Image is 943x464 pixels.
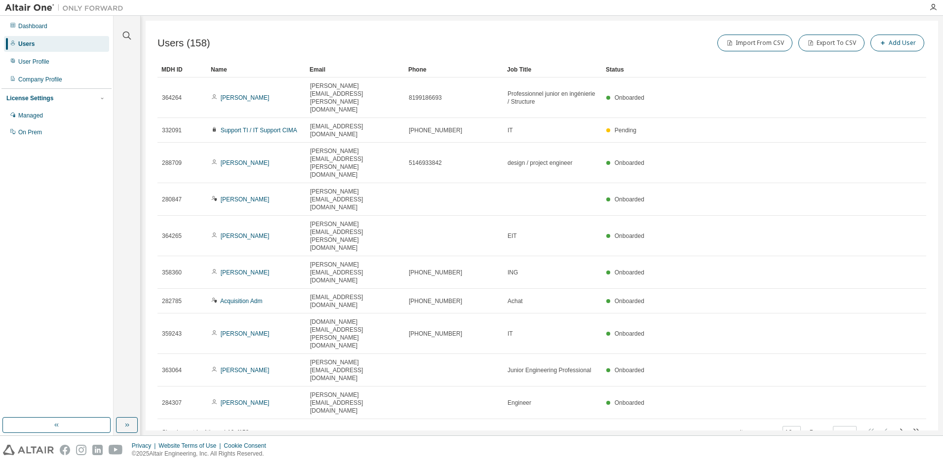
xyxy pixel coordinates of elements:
[408,62,499,77] div: Phone
[310,220,400,252] span: [PERSON_NAME][EMAIL_ADDRESS][PERSON_NAME][DOMAIN_NAME]
[606,62,875,77] div: Status
[507,62,598,77] div: Job Title
[615,298,644,305] span: Onboarded
[3,445,54,455] img: altair_logo.svg
[615,94,644,101] span: Onboarded
[5,3,128,13] img: Altair One
[508,269,518,276] span: ING
[409,269,462,276] span: [PHONE_NUMBER]
[740,426,801,439] span: Items per page
[785,428,798,436] button: 10
[162,330,182,338] span: 359243
[132,442,158,450] div: Privacy
[221,127,297,134] a: Support TI / IT Support CIMA
[798,35,864,51] button: Export To CSV
[211,62,302,77] div: Name
[162,399,182,407] span: 284307
[310,261,400,284] span: [PERSON_NAME][EMAIL_ADDRESS][DOMAIN_NAME]
[18,22,47,30] div: Dashboard
[810,426,857,439] span: Page n.
[615,399,644,406] span: Onboarded
[162,159,182,167] span: 288709
[508,126,513,134] span: IT
[615,367,644,374] span: Onboarded
[18,40,35,48] div: Users
[310,391,400,415] span: [PERSON_NAME][EMAIL_ADDRESS][DOMAIN_NAME]
[508,232,517,240] span: EIT
[92,445,103,455] img: linkedin.svg
[18,58,49,66] div: User Profile
[615,127,636,134] span: Pending
[221,94,270,101] a: [PERSON_NAME]
[409,297,462,305] span: [PHONE_NUMBER]
[310,82,400,114] span: [PERSON_NAME][EMAIL_ADDRESS][PERSON_NAME][DOMAIN_NAME]
[409,94,442,102] span: 8199186693
[310,358,400,382] span: [PERSON_NAME][EMAIL_ADDRESS][DOMAIN_NAME]
[221,399,270,406] a: [PERSON_NAME]
[310,293,400,309] span: [EMAIL_ADDRESS][DOMAIN_NAME]
[409,126,462,134] span: [PHONE_NUMBER]
[615,330,644,337] span: Onboarded
[162,366,182,374] span: 363064
[161,62,203,77] div: MDH ID
[109,445,123,455] img: youtube.svg
[221,159,270,166] a: [PERSON_NAME]
[508,297,523,305] span: Achat
[615,196,644,203] span: Onboarded
[162,232,182,240] span: 364265
[221,196,270,203] a: [PERSON_NAME]
[310,122,400,138] span: [EMAIL_ADDRESS][DOMAIN_NAME]
[310,318,400,349] span: [DOMAIN_NAME][EMAIL_ADDRESS][PERSON_NAME][DOMAIN_NAME]
[508,399,531,407] span: Engineer
[870,35,924,51] button: Add User
[615,159,644,166] span: Onboarded
[224,442,272,450] div: Cookie Consent
[132,450,272,458] p: © 2025 Altair Engineering, Inc. All Rights Reserved.
[409,159,442,167] span: 5146933842
[60,445,70,455] img: facebook.svg
[221,367,270,374] a: [PERSON_NAME]
[310,188,400,211] span: [PERSON_NAME][EMAIL_ADDRESS][DOMAIN_NAME]
[162,126,182,134] span: 332091
[18,76,62,83] div: Company Profile
[158,442,224,450] div: Website Terms of Use
[310,62,400,77] div: Email
[508,330,513,338] span: IT
[220,298,262,305] a: Acquisition Adm
[162,94,182,102] span: 364264
[409,330,462,338] span: [PHONE_NUMBER]
[162,429,249,436] span: Showing entries 1 through 10 of 158
[508,90,597,106] span: Professionnel junior en ingénierie / Structure
[615,269,644,276] span: Onboarded
[310,147,400,179] span: [PERSON_NAME][EMAIL_ADDRESS][PERSON_NAME][DOMAIN_NAME]
[76,445,86,455] img: instagram.svg
[615,232,644,239] span: Onboarded
[508,159,572,167] span: design / project engineer
[717,35,792,51] button: Import From CSV
[162,297,182,305] span: 282785
[6,94,53,102] div: License Settings
[221,330,270,337] a: [PERSON_NAME]
[221,232,270,239] a: [PERSON_NAME]
[162,269,182,276] span: 358360
[157,38,210,49] span: Users (158)
[18,112,43,119] div: Managed
[221,269,270,276] a: [PERSON_NAME]
[508,366,591,374] span: Junior Engineering Professional
[18,128,42,136] div: On Prem
[162,195,182,203] span: 280847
